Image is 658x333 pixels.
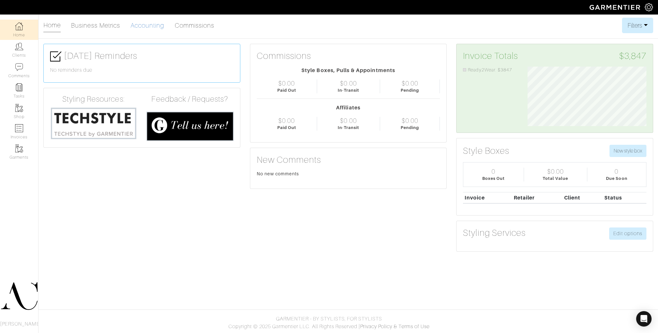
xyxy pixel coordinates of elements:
h3: Style Boxes [463,145,509,156]
h6: No reminders due [50,67,234,73]
img: garments-icon-b7da505a4dc4fd61783c78ac3ca0ef83fa9d6f193b1c9dc38574b1d14d53ca28.png [15,144,23,153]
a: Commissions [175,19,215,32]
img: dashboard-icon-dbcd8f5a0b271acd01030246c82b418ddd0df26cd7fceb0bd07c9910d44c42f6.png [15,22,23,30]
th: Client [563,192,603,203]
a: Edit options [609,227,646,240]
button: New style box [609,145,646,157]
div: Paid Out [277,87,296,93]
div: Pending [401,125,419,131]
div: Due Soon [606,175,627,181]
div: 0 [615,168,618,175]
div: $0.00 [278,79,295,87]
a: Home [43,19,61,32]
div: Paid Out [277,125,296,131]
h3: Styling Services [463,227,526,238]
div: 0 [492,168,495,175]
a: Privacy Policy & Terms of Use [360,324,430,329]
div: Affiliates [257,104,440,112]
div: Open Intercom Messenger [636,311,652,327]
img: check-box-icon-36a4915ff3ba2bd8f6e4f29bc755bb66becd62c870f447fc0dd1365fcfddab58.png [50,51,61,62]
div: Style Boxes, Pulls & Appointments [257,67,440,74]
div: In-Transit [338,125,360,131]
span: $3,847 [619,51,646,61]
div: $0.00 [402,117,418,125]
h4: Styling Resources: [50,95,137,104]
img: orders-icon-0abe47150d42831381b5fb84f609e132dff9fe21cb692f30cb5eec754e2cba89.png [15,124,23,132]
h3: Commissions [257,51,311,61]
button: Filters [622,18,653,33]
img: gear-icon-white-bd11855cb880d31180b6d7d6211b90ccbf57a29d726f0c71d8c61bd08dd39cc2.png [645,3,653,11]
th: Status [603,192,646,203]
div: $0.00 [340,117,357,125]
h4: Feedback / Requests? [147,95,233,104]
div: In-Transit [338,87,360,93]
div: Pending [401,87,419,93]
img: clients-icon-6bae9207a08558b7cb47a8932f037763ab4055f8c8b6bfacd5dc20c3e0201464.png [15,42,23,51]
h3: [DATE] Reminders [50,51,234,62]
a: Business Metrics [71,19,120,32]
img: feedback_requests-3821251ac2bd56c73c230f3229a5b25d6eb027adea667894f41107c140538ee0.png [147,112,233,141]
div: No new comments [257,171,440,177]
th: Invoice [463,192,512,203]
div: $0.00 [547,168,564,175]
img: techstyle-93310999766a10050dc78ceb7f971a75838126fd19372ce40ba20cdf6a89b94b.png [50,106,137,140]
img: garments-icon-b7da505a4dc4fd61783c78ac3ca0ef83fa9d6f193b1c9dc38574b1d14d53ca28.png [15,104,23,112]
div: $0.00 [402,79,418,87]
h3: Invoice Totals [463,51,646,61]
h3: New Comments [257,154,440,165]
th: Retailer [512,192,563,203]
div: $0.00 [340,79,357,87]
img: reminder-icon-8004d30b9f0a5d33ae49ab947aed9ed385cf756f9e5892f1edd6e32f2345188e.png [15,83,23,91]
div: Boxes Out [482,175,505,181]
div: Total Value [543,175,568,181]
div: $0.00 [278,117,295,125]
img: comment-icon-a0a6a9ef722e966f86d9cbdc48e553b5cf19dbc54f86b18d962a5391bc8f6eb6.png [15,63,23,71]
a: Accounting [130,19,164,32]
li: Ready2Wear: $3847 [463,67,518,74]
span: Copyright © 2025 Garmentier LLC. All Rights Reserved. [228,324,359,329]
img: garmentier-logo-header-white-b43fb05a5012e4ada735d5af1a66efaba907eab6374d6393d1fbf88cb4ef424d.png [586,2,645,13]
